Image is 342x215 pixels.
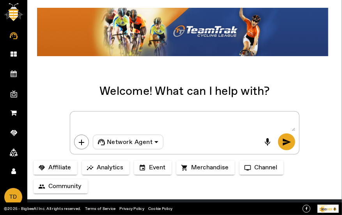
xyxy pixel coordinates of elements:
span: send [282,137,291,147]
span: add [77,138,86,147]
button: Community [34,179,88,194]
span: Analytics [97,164,123,172]
a: Privacy Policy [120,206,145,211]
a: TD [4,188,22,206]
tspan: P [319,204,321,206]
a: ©2025 - BigbeeAI Inc. All rights reserved. [4,206,82,211]
span: Affiliate [48,164,71,172]
a: Cookie Policy [148,206,172,211]
span: Channel [254,164,277,172]
button: Merchandise [176,161,235,175]
button: Affiliate [34,161,77,175]
span: Merchandise [191,164,229,172]
button: Channel [239,161,284,175]
button: mic [259,133,276,150]
tspan: owe [320,204,323,206]
span: Event [149,164,165,172]
button: Analytics [82,161,129,175]
button: Event [134,161,172,175]
div: Welcome! What can I help with? [27,88,342,96]
span: TD [5,189,21,206]
button: add [74,135,89,149]
a: Terms of Service [85,206,116,211]
span: Network Agent [107,138,153,147]
tspan: ed By [324,204,328,206]
span: Community [48,183,82,190]
button: send [278,133,295,150]
img: bigbee-logo.png [4,3,23,21]
span: mic [263,137,272,147]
